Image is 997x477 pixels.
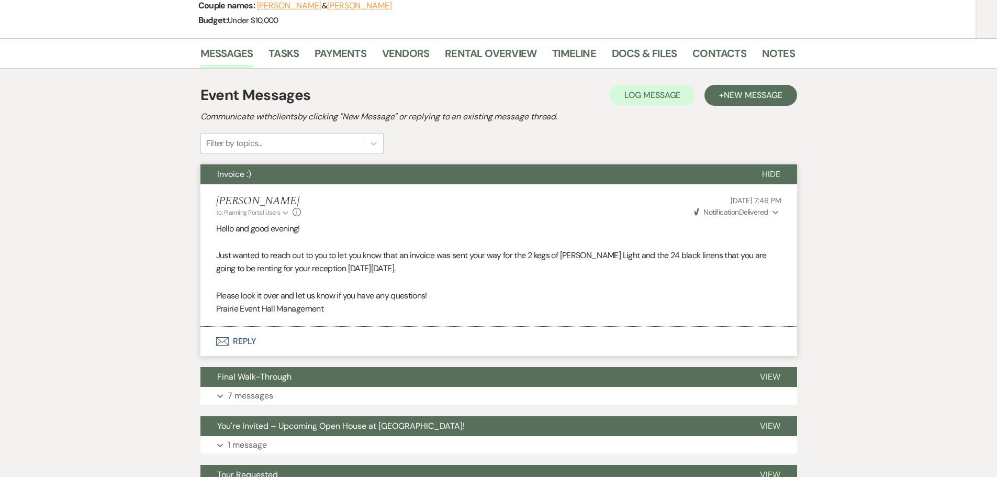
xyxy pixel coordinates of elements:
[216,302,781,316] p: Prairie Event Hall Management
[200,110,797,123] h2: Communicate with clients by clicking "New Message" or replying to an existing message thread.
[552,45,596,68] a: Timeline
[200,327,797,356] button: Reply
[692,45,746,68] a: Contacts
[200,416,743,436] button: You're Invited – Upcoming Open House at [GEOGRAPHIC_DATA]!
[200,84,311,106] h1: Event Messages
[200,367,743,387] button: Final Walk-Through
[200,164,745,184] button: Invoice :)
[724,90,782,101] span: New Message
[762,169,780,180] span: Hide
[760,371,780,382] span: View
[762,45,795,68] a: Notes
[703,207,738,217] span: Notification
[200,387,797,405] button: 7 messages
[692,207,781,218] button: NotificationDelivered
[327,2,392,10] button: [PERSON_NAME]
[216,249,781,275] p: Just wanted to reach out to you to let you know that an invoice was sent your way for the 2 kegs ...
[624,90,680,101] span: Log Message
[198,15,228,26] span: Budget:
[315,45,366,68] a: Payments
[228,438,267,452] p: 1 message
[200,436,797,454] button: 1 message
[228,389,273,403] p: 7 messages
[760,420,780,431] span: View
[610,85,695,106] button: Log Message
[217,371,292,382] span: Final Walk-Through
[268,45,299,68] a: Tasks
[694,207,768,217] span: Delivered
[200,45,253,68] a: Messages
[216,222,781,236] p: Hello and good evening!
[445,45,536,68] a: Rental Overview
[257,1,392,11] span: &
[382,45,429,68] a: Vendors
[745,164,797,184] button: Hide
[612,45,677,68] a: Docs & Files
[216,195,301,208] h5: [PERSON_NAME]
[216,208,290,217] button: to: Planning Portal Users
[216,208,281,217] span: to: Planning Portal Users
[217,420,465,431] span: You're Invited – Upcoming Open House at [GEOGRAPHIC_DATA]!
[743,416,797,436] button: View
[217,169,251,180] span: Invoice :)
[743,367,797,387] button: View
[257,2,322,10] button: [PERSON_NAME]
[206,137,262,150] div: Filter by topics...
[731,196,781,205] span: [DATE] 7:46 PM
[704,85,797,106] button: +New Message
[216,289,781,303] p: Please look it over and let us know if you have any questions!
[228,15,278,26] span: Under $10,000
